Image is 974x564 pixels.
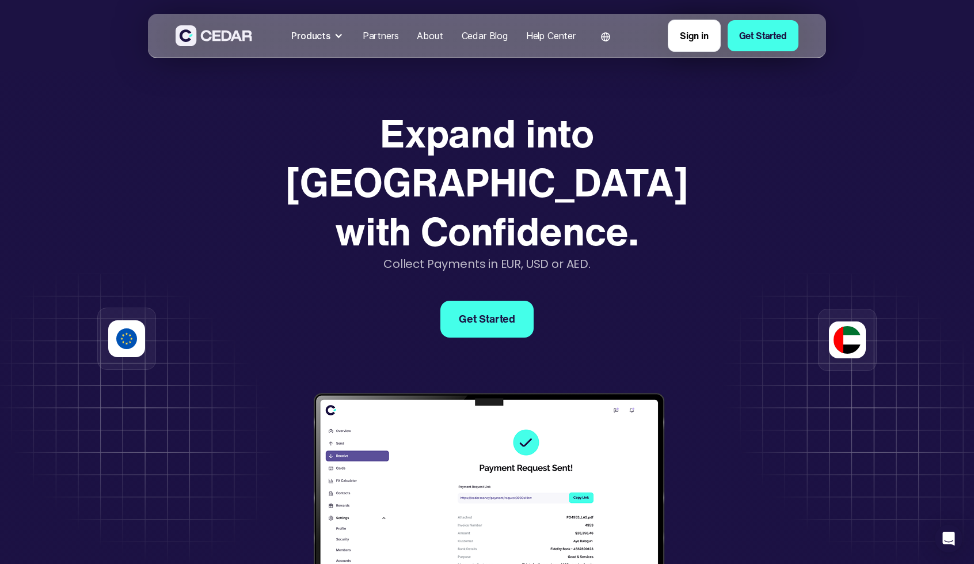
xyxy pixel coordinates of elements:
[680,29,709,43] div: Sign in
[935,525,962,552] div: Open Intercom Messenger
[728,20,798,51] a: Get Started
[462,29,508,43] div: Cedar Blog
[522,23,580,48] a: Help Center
[176,25,252,46] img: cedar logo
[457,23,512,48] a: Cedar Blog
[287,24,349,47] div: Products
[383,255,591,273] div: Collect Payments in EUR, USD or AED.
[286,104,688,259] strong: Expand into [GEOGRAPHIC_DATA] with Confidence.
[601,32,610,41] img: world icon
[668,20,721,52] a: Sign in
[417,29,443,43] div: About
[363,29,399,43] div: Partners
[440,301,534,338] a: Get Started
[526,29,576,43] div: Help Center
[358,23,404,48] a: Partners
[412,23,447,48] a: About
[291,29,330,43] div: Products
